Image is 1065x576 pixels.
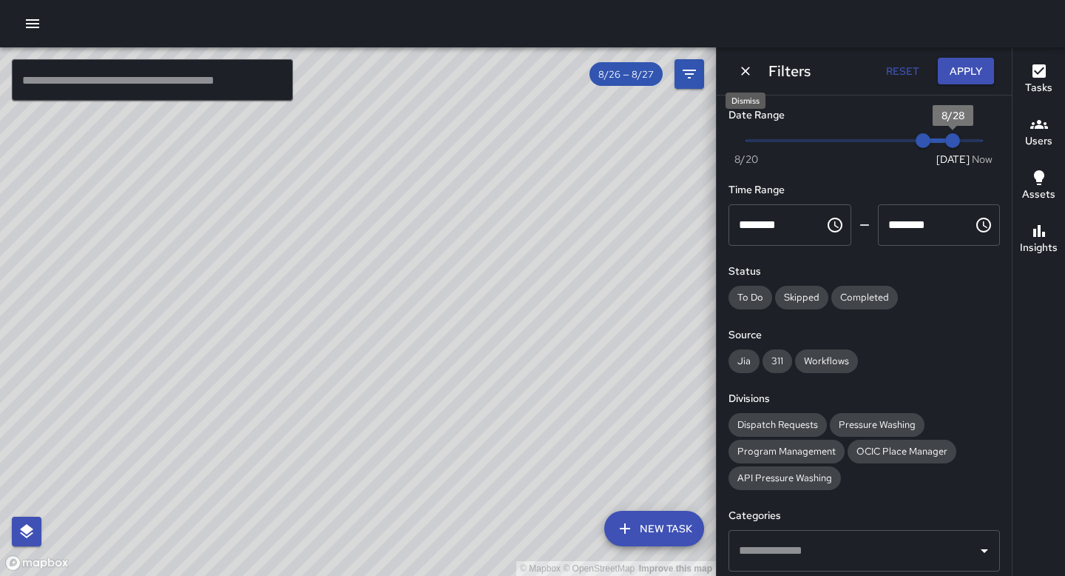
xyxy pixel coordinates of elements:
[728,440,845,463] div: Program Management
[728,466,841,490] div: API Pressure Washing
[974,540,995,561] button: Open
[848,440,956,463] div: OCIC Place Manager
[831,286,898,309] div: Completed
[938,58,994,85] button: Apply
[1025,133,1052,150] h6: Users
[969,210,998,240] button: Choose time, selected time is 11:59 PM
[830,418,924,431] span: Pressure Washing
[728,472,841,484] span: API Pressure Washing
[941,109,964,122] span: 8/28
[831,291,898,304] span: Completed
[734,152,758,167] span: 8/20
[728,445,845,458] span: Program Management
[775,291,828,304] span: Skipped
[589,68,663,81] span: 8/26 — 8/27
[1025,80,1052,96] h6: Tasks
[763,355,792,367] span: 311
[728,182,1000,198] h6: Time Range
[1012,53,1065,107] button: Tasks
[728,355,760,367] span: Jia
[728,413,827,437] div: Dispatch Requests
[728,264,1000,280] h6: Status
[728,349,760,373] div: Jia
[728,286,772,309] div: To Do
[728,107,1000,124] h6: Date Range
[1012,107,1065,160] button: Users
[848,445,956,458] span: OCIC Place Manager
[1012,160,1065,213] button: Assets
[1022,187,1055,203] h6: Assets
[728,508,1000,524] h6: Categories
[820,210,850,240] button: Choose time, selected time is 12:00 AM
[1012,213,1065,267] button: Insights
[830,413,924,437] div: Pressure Washing
[768,59,811,83] h6: Filters
[775,286,828,309] div: Skipped
[728,391,1000,407] h6: Divisions
[795,349,858,373] div: Workflows
[1020,240,1058,256] h6: Insights
[728,291,772,304] span: To Do
[604,511,704,546] button: New Task
[674,59,704,89] button: Filters
[726,93,765,109] div: Dismiss
[972,152,993,167] span: Now
[795,355,858,367] span: Workflows
[763,349,792,373] div: 311
[728,327,1000,344] h6: Source
[879,58,926,85] button: Reset
[728,418,827,431] span: Dispatch Requests
[734,60,757,82] button: Dismiss
[936,152,970,167] span: [DATE]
